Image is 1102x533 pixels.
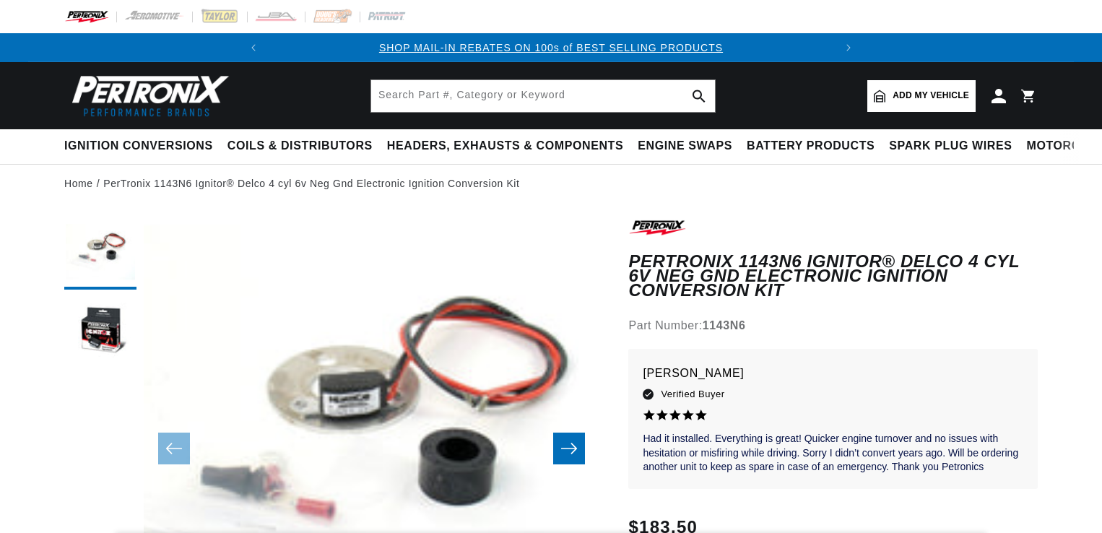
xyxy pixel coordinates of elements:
h1: PerTronix 1143N6 Ignitor® Delco 4 cyl 6v Neg Gnd Electronic Ignition Conversion Kit [628,254,1038,298]
summary: Coils & Distributors [220,129,380,163]
div: 1 of 2 [268,40,835,56]
button: Translation missing: en.sections.announcements.next_announcement [834,33,863,62]
nav: breadcrumbs [64,175,1038,191]
span: Add my vehicle [893,89,969,103]
slideshow-component: Translation missing: en.sections.announcements.announcement_bar [28,33,1074,62]
p: Had it installed. Everything is great! Quicker engine turnover and no issues with hesitation or m... [643,432,1023,474]
a: Home [64,175,93,191]
p: [PERSON_NAME] [643,363,1023,383]
strong: 1143N6 [703,319,746,331]
button: Slide right [553,433,585,464]
input: Search Part #, Category or Keyword [371,80,715,112]
a: Add my vehicle [867,80,976,112]
span: Engine Swaps [638,139,732,154]
img: Pertronix [64,71,230,121]
button: Load image 2 in gallery view [64,297,136,369]
summary: Ignition Conversions [64,129,220,163]
button: Load image 1 in gallery view [64,217,136,290]
div: Announcement [268,40,835,56]
summary: Battery Products [739,129,882,163]
summary: Headers, Exhausts & Components [380,129,630,163]
span: Ignition Conversions [64,139,213,154]
button: Slide left [158,433,190,464]
a: PerTronix 1143N6 Ignitor® Delco 4 cyl 6v Neg Gnd Electronic Ignition Conversion Kit [103,175,519,191]
span: Coils & Distributors [227,139,373,154]
span: Battery Products [747,139,875,154]
button: search button [683,80,715,112]
summary: Engine Swaps [630,129,739,163]
span: Spark Plug Wires [889,139,1012,154]
button: Translation missing: en.sections.announcements.previous_announcement [239,33,268,62]
a: SHOP MAIL-IN REBATES ON 100s of BEST SELLING PRODUCTS [379,42,723,53]
span: Headers, Exhausts & Components [387,139,623,154]
span: Verified Buyer [661,386,724,402]
summary: Spark Plug Wires [882,129,1019,163]
div: Part Number: [628,316,1038,335]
